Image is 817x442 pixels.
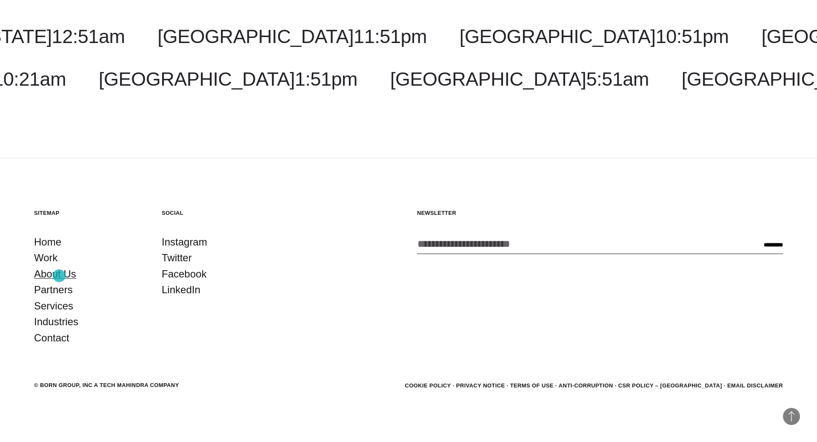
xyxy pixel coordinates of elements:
[52,26,125,47] span: 12:51am
[34,266,76,282] a: About Us
[34,282,73,298] a: Partners
[34,209,145,217] h5: Sitemap
[456,382,505,389] a: Privacy Notice
[34,330,69,346] a: Contact
[157,26,427,47] a: [GEOGRAPHIC_DATA]11:51pm
[727,382,783,389] a: Email Disclaimer
[559,382,613,389] a: Anti-Corruption
[34,298,73,314] a: Services
[405,382,451,389] a: Cookie Policy
[162,266,206,282] a: Facebook
[295,68,357,90] span: 1:51pm
[354,26,427,47] span: 11:51pm
[162,209,272,217] h5: Social
[656,26,729,47] span: 10:51pm
[510,382,554,389] a: Terms of Use
[99,68,357,90] a: [GEOGRAPHIC_DATA]1:51pm
[34,250,58,266] a: Work
[162,282,200,298] a: LinkedIn
[460,26,729,47] a: [GEOGRAPHIC_DATA]10:51pm
[162,250,192,266] a: Twitter
[417,209,783,217] h5: Newsletter
[783,408,800,425] button: Back to Top
[34,381,179,390] div: © BORN GROUP, INC A Tech Mahindra Company
[618,382,722,389] a: CSR POLICY – [GEOGRAPHIC_DATA]
[390,68,649,90] a: [GEOGRAPHIC_DATA]5:51am
[586,68,649,90] span: 5:51am
[162,234,207,250] a: Instagram
[34,234,61,250] a: Home
[34,314,78,330] a: Industries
